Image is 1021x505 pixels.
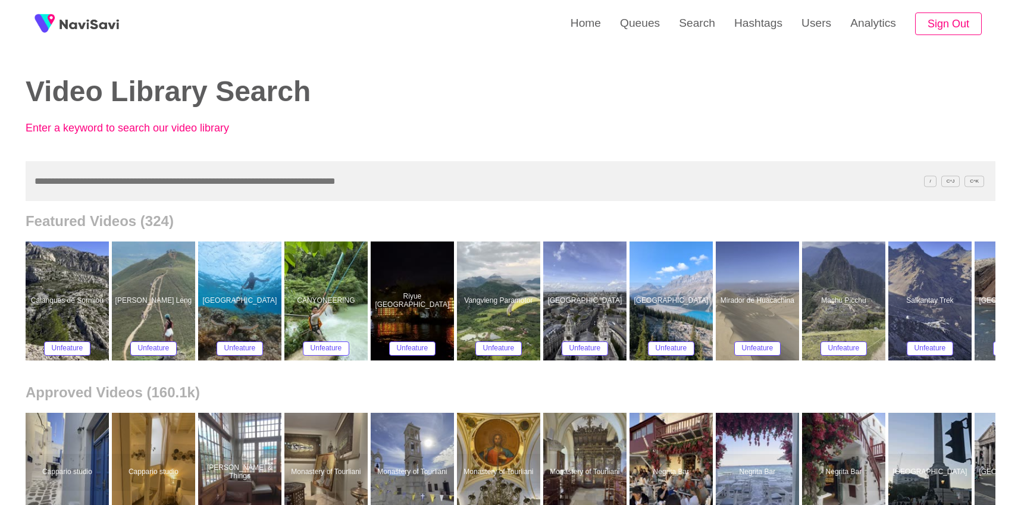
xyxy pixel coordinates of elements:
[888,241,975,360] a: Salkantay TrekSalkantay TrekUnfeature
[964,175,984,187] span: C^K
[475,341,522,356] button: Unfeature
[26,213,995,230] h2: Featured Videos (324)
[924,175,936,187] span: /
[284,241,371,360] a: CANYONEERINGCANYONEERINGUnfeature
[44,341,91,356] button: Unfeature
[198,241,284,360] a: [GEOGRAPHIC_DATA]Panagsama BeachUnfeature
[389,341,436,356] button: Unfeature
[629,241,716,360] a: [GEOGRAPHIC_DATA]Peyto LakeUnfeature
[26,241,112,360] a: Calanques de SormiouCalanques de SormiouUnfeature
[543,241,629,360] a: [GEOGRAPHIC_DATA]Catedral de San Pablo de LondresUnfeature
[26,122,287,134] p: Enter a keyword to search our video library
[716,241,802,360] a: Mirador de HuacachinaMirador de HuacachinaUnfeature
[915,12,982,36] button: Sign Out
[130,341,177,356] button: Unfeature
[562,341,609,356] button: Unfeature
[457,241,543,360] a: Vangvieng ParamotorVangvieng ParamotorUnfeature
[217,341,264,356] button: Unfeature
[59,18,119,30] img: fireSpot
[802,241,888,360] a: Machu PicchuMachu PicchuUnfeature
[820,341,867,356] button: Unfeature
[907,341,954,356] button: Unfeature
[112,241,198,360] a: [PERSON_NAME] LengKai Kung LengUnfeature
[734,341,781,356] button: Unfeature
[648,341,695,356] button: Unfeature
[371,241,457,360] a: Riyue [GEOGRAPHIC_DATA]Riyue Shuangta Cultural ParkUnfeature
[26,76,493,108] h2: Video Library Search
[30,9,59,39] img: fireSpot
[941,175,960,187] span: C^J
[303,341,350,356] button: Unfeature
[26,384,995,401] h2: Approved Videos (160.1k)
